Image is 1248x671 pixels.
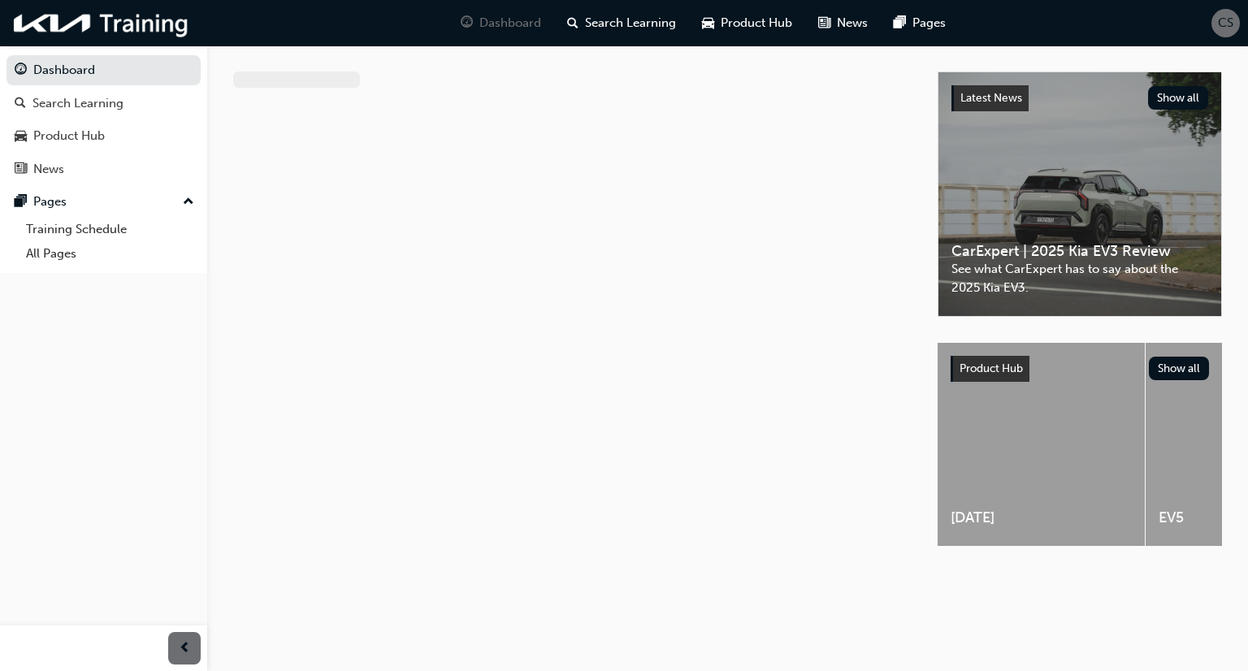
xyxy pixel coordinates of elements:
[894,13,906,33] span: pages-icon
[721,14,792,32] span: Product Hub
[837,14,868,32] span: News
[8,6,195,40] img: kia-training
[1211,9,1240,37] button: CS
[881,6,959,40] a: pages-iconPages
[33,193,67,211] div: Pages
[33,160,64,179] div: News
[19,241,201,266] a: All Pages
[6,89,201,119] a: Search Learning
[805,6,881,40] a: news-iconNews
[15,162,27,177] span: news-icon
[6,187,201,217] button: Pages
[702,13,714,33] span: car-icon
[960,91,1022,105] span: Latest News
[448,6,554,40] a: guage-iconDashboard
[951,260,1208,297] span: See what CarExpert has to say about the 2025 Kia EV3.
[461,13,473,33] span: guage-icon
[15,195,27,210] span: pages-icon
[951,356,1209,382] a: Product HubShow all
[183,192,194,213] span: up-icon
[15,97,26,111] span: search-icon
[567,13,578,33] span: search-icon
[951,242,1208,261] span: CarExpert | 2025 Kia EV3 Review
[1148,86,1209,110] button: Show all
[554,6,689,40] a: search-iconSearch Learning
[960,361,1023,375] span: Product Hub
[32,94,123,113] div: Search Learning
[479,14,541,32] span: Dashboard
[938,343,1145,546] a: [DATE]
[15,129,27,144] span: car-icon
[33,127,105,145] div: Product Hub
[938,71,1222,317] a: Latest NewsShow allCarExpert | 2025 Kia EV3 ReviewSee what CarExpert has to say about the 2025 Ki...
[179,639,191,659] span: prev-icon
[585,14,676,32] span: Search Learning
[951,85,1208,111] a: Latest NewsShow all
[912,14,946,32] span: Pages
[1218,14,1233,32] span: CS
[6,55,201,85] a: Dashboard
[6,121,201,151] a: Product Hub
[1149,357,1210,380] button: Show all
[19,217,201,242] a: Training Schedule
[689,6,805,40] a: car-iconProduct Hub
[818,13,830,33] span: news-icon
[15,63,27,78] span: guage-icon
[6,154,201,184] a: News
[6,52,201,187] button: DashboardSearch LearningProduct HubNews
[951,509,1132,527] span: [DATE]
